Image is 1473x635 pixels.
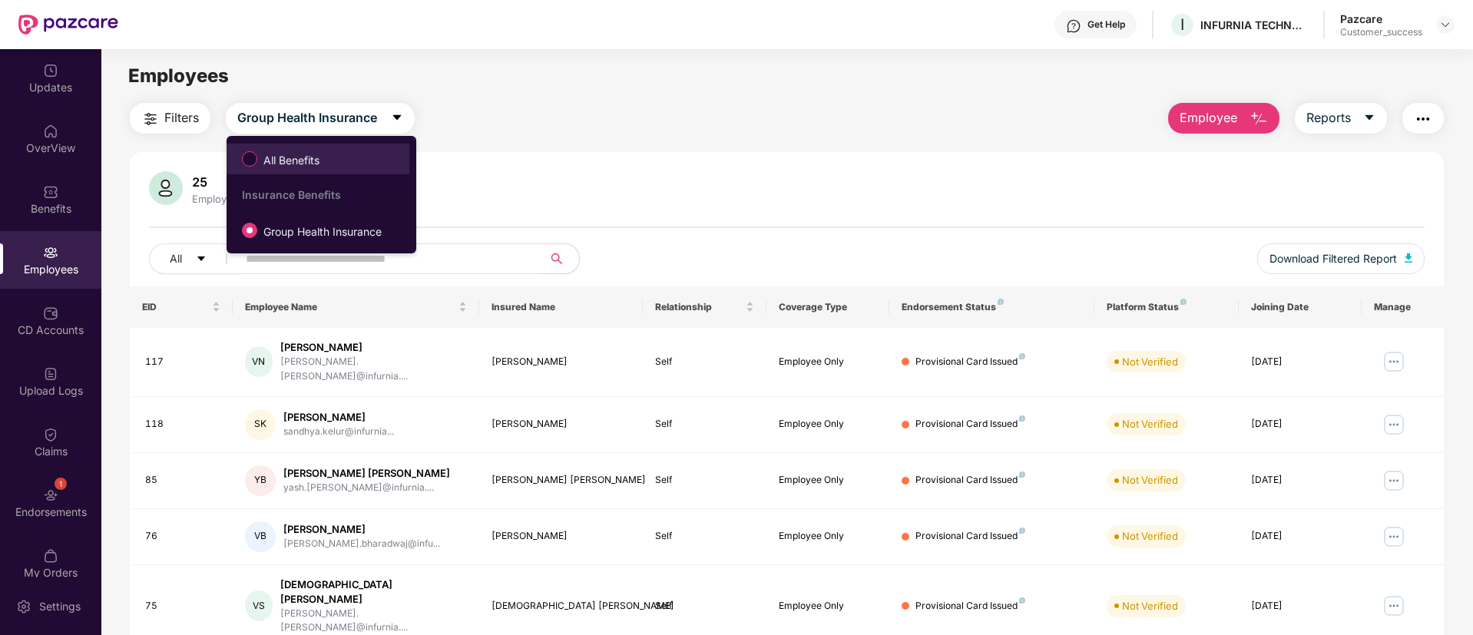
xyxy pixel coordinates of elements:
img: svg+xml;base64,PHN2ZyB4bWxucz0iaHR0cDovL3d3dy53My5vcmcvMjAwMC9zdmciIHhtbG5zOnhsaW5rPSJodHRwOi8vd3... [149,171,183,205]
span: Relationship [655,301,742,313]
div: [PERSON_NAME] [283,410,394,425]
div: Provisional Card Issued [915,355,1025,369]
div: [PERSON_NAME] [283,522,440,537]
div: [PERSON_NAME] [PERSON_NAME] [283,466,450,481]
th: Insured Name [479,286,644,328]
div: [PERSON_NAME] [492,529,631,544]
div: VN [245,346,273,377]
div: SK [245,409,276,440]
img: svg+xml;base64,PHN2ZyB4bWxucz0iaHR0cDovL3d3dy53My5vcmcvMjAwMC9zdmciIHhtbG5zOnhsaW5rPSJodHRwOi8vd3... [1405,253,1412,263]
div: 76 [145,529,220,544]
div: Employee Only [779,529,877,544]
span: caret-down [196,253,207,266]
img: svg+xml;base64,PHN2ZyBpZD0iSG9tZSIgeG1sbnM9Imh0dHA6Ly93d3cudzMub3JnLzIwMDAvc3ZnIiB3aWR0aD0iMjAiIG... [43,124,58,139]
div: 75 [145,599,220,614]
div: [PERSON_NAME] [492,355,631,369]
div: [DEMOGRAPHIC_DATA] [PERSON_NAME] [280,577,467,607]
span: Group Health Insurance [237,108,377,127]
img: manageButton [1382,349,1406,374]
img: svg+xml;base64,PHN2ZyBpZD0iVXBkYXRlZCIgeG1sbnM9Imh0dHA6Ly93d3cudzMub3JnLzIwMDAvc3ZnIiB3aWR0aD0iMj... [43,63,58,78]
img: manageButton [1382,594,1406,618]
span: Employees [128,64,229,87]
div: Self [655,473,753,488]
span: Group Health Insurance [257,223,388,240]
span: caret-down [391,111,403,125]
div: 85 [145,473,220,488]
span: Filters [164,108,199,127]
div: [PERSON_NAME].[PERSON_NAME]@infurnia.... [280,355,467,384]
span: Reports [1306,108,1351,127]
img: svg+xml;base64,PHN2ZyBpZD0iRW5kb3JzZW1lbnRzIiB4bWxucz0iaHR0cDovL3d3dy53My5vcmcvMjAwMC9zdmciIHdpZH... [43,488,58,503]
div: [DATE] [1251,529,1349,544]
button: Allcaret-down [149,243,243,274]
img: svg+xml;base64,PHN2ZyB4bWxucz0iaHR0cDovL3d3dy53My5vcmcvMjAwMC9zdmciIHhtbG5zOnhsaW5rPSJodHRwOi8vd3... [1250,110,1268,128]
div: 118 [145,417,220,432]
div: Settings [35,599,85,614]
img: manageButton [1382,468,1406,493]
div: Employee Only [779,473,877,488]
span: EID [142,301,209,313]
div: 117 [145,355,220,369]
div: [PERSON_NAME] [280,340,467,355]
img: svg+xml;base64,PHN2ZyBpZD0iRW1wbG95ZWVzIiB4bWxucz0iaHR0cDovL3d3dy53My5vcmcvMjAwMC9zdmciIHdpZHRoPS... [43,245,58,260]
img: manageButton [1382,412,1406,437]
div: Provisional Card Issued [915,473,1025,488]
img: svg+xml;base64,PHN2ZyB4bWxucz0iaHR0cDovL3d3dy53My5vcmcvMjAwMC9zdmciIHdpZHRoPSIyNCIgaGVpZ2h0PSIyNC... [1414,110,1432,128]
img: svg+xml;base64,PHN2ZyB4bWxucz0iaHR0cDovL3d3dy53My5vcmcvMjAwMC9zdmciIHdpZHRoPSI4IiBoZWlnaHQ9IjgiIH... [1019,415,1025,422]
div: Self [655,417,753,432]
span: All Benefits [257,152,326,169]
div: Endorsement Status [902,301,1082,313]
div: Get Help [1087,18,1125,31]
div: Insurance Benefits [242,188,409,201]
div: Provisional Card Issued [915,417,1025,432]
div: Employee Only [779,355,877,369]
div: Self [655,599,753,614]
img: svg+xml;base64,PHN2ZyBpZD0iRHJvcGRvd24tMzJ4MzIiIHhtbG5zPSJodHRwOi8vd3d3LnczLm9yZy8yMDAwL3N2ZyIgd2... [1439,18,1451,31]
button: Filters [130,103,210,134]
div: 1 [55,478,67,490]
div: sandhya.kelur@infurnia... [283,425,394,439]
button: Reportscaret-down [1295,103,1387,134]
div: Employees [189,193,247,205]
button: search [541,243,580,274]
div: [PERSON_NAME] [PERSON_NAME] [492,473,631,488]
img: svg+xml;base64,PHN2ZyB4bWxucz0iaHR0cDovL3d3dy53My5vcmcvMjAwMC9zdmciIHdpZHRoPSI4IiBoZWlnaHQ9IjgiIH... [1180,299,1187,305]
div: [DATE] [1251,473,1349,488]
div: Not Verified [1122,416,1178,432]
div: Provisional Card Issued [915,529,1025,544]
span: All [170,250,182,267]
div: 25 [189,174,247,190]
span: Employee Name [245,301,455,313]
img: svg+xml;base64,PHN2ZyB4bWxucz0iaHR0cDovL3d3dy53My5vcmcvMjAwMC9zdmciIHdpZHRoPSI4IiBoZWlnaHQ9IjgiIH... [998,299,1004,305]
div: Employee Only [779,417,877,432]
div: Provisional Card Issued [915,599,1025,614]
div: Not Verified [1122,528,1178,544]
img: svg+xml;base64,PHN2ZyBpZD0iSGVscC0zMngzMiIgeG1sbnM9Imh0dHA6Ly93d3cudzMub3JnLzIwMDAvc3ZnIiB3aWR0aD... [1066,18,1081,34]
div: Platform Status [1107,301,1226,313]
div: Pazcare [1340,12,1422,26]
span: caret-down [1363,111,1375,125]
img: svg+xml;base64,PHN2ZyB4bWxucz0iaHR0cDovL3d3dy53My5vcmcvMjAwMC9zdmciIHdpZHRoPSIyNCIgaGVpZ2h0PSIyNC... [141,110,160,128]
img: svg+xml;base64,PHN2ZyBpZD0iQ0RfQWNjb3VudHMiIGRhdGEtbmFtZT0iQ0QgQWNjb3VudHMiIHhtbG5zPSJodHRwOi8vd3... [43,306,58,321]
th: Coverage Type [766,286,889,328]
button: Download Filtered Report [1257,243,1425,274]
div: Employee Only [779,599,877,614]
div: VS [245,590,273,621]
div: [DEMOGRAPHIC_DATA] [PERSON_NAME] [492,599,631,614]
div: [DATE] [1251,417,1349,432]
img: svg+xml;base64,PHN2ZyBpZD0iU2V0dGluZy0yMHgyMCIgeG1sbnM9Imh0dHA6Ly93d3cudzMub3JnLzIwMDAvc3ZnIiB3aW... [16,599,31,614]
img: svg+xml;base64,PHN2ZyB4bWxucz0iaHR0cDovL3d3dy53My5vcmcvMjAwMC9zdmciIHdpZHRoPSI4IiBoZWlnaHQ9IjgiIH... [1019,353,1025,359]
th: Manage [1362,286,1444,328]
img: svg+xml;base64,PHN2ZyB4bWxucz0iaHR0cDovL3d3dy53My5vcmcvMjAwMC9zdmciIHdpZHRoPSI4IiBoZWlnaHQ9IjgiIH... [1019,528,1025,534]
th: Relationship [643,286,766,328]
span: Download Filtered Report [1269,250,1397,267]
img: svg+xml;base64,PHN2ZyB4bWxucz0iaHR0cDovL3d3dy53My5vcmcvMjAwMC9zdmciIHdpZHRoPSI4IiBoZWlnaHQ9IjgiIH... [1019,471,1025,478]
span: search [541,253,571,265]
img: svg+xml;base64,PHN2ZyB4bWxucz0iaHR0cDovL3d3dy53My5vcmcvMjAwMC9zdmciIHdpZHRoPSI4IiBoZWlnaHQ9IjgiIH... [1019,597,1025,604]
div: [PERSON_NAME] [492,417,631,432]
th: EID [130,286,233,328]
div: YB [245,465,276,496]
div: Not Verified [1122,472,1178,488]
img: svg+xml;base64,PHN2ZyBpZD0iTXlfT3JkZXJzIiBkYXRhLW5hbWU9Ik15IE9yZGVycyIgeG1sbnM9Imh0dHA6Ly93d3cudz... [43,548,58,564]
button: Group Health Insurancecaret-down [226,103,415,134]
